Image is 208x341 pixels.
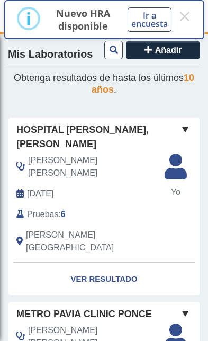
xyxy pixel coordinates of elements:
[178,7,191,26] button: Close this dialog
[14,73,194,95] span: Obtenga resultados de hasta los últimos .
[27,208,58,221] span: Pruebas
[8,208,168,221] div: :
[61,210,66,219] b: 6
[92,73,194,95] span: 10 años
[158,186,193,199] span: Yo
[27,187,53,200] span: 2025-09-09
[126,41,200,59] button: Añadir
[155,46,182,55] span: Añadir
[128,7,171,32] button: Ir a encuesta
[8,263,200,296] a: Ver Resultado
[26,229,160,254] span: Ponce, PR
[28,154,160,180] span: Munoz Saldana, Emilly
[16,307,152,321] span: Metro Pavia Clinic Ponce
[51,7,115,32] p: Nuevo HRA disponible
[8,48,93,61] h4: Mis Laboratorios
[16,123,179,151] span: Hospital [PERSON_NAME], [PERSON_NAME]
[26,9,31,28] div: i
